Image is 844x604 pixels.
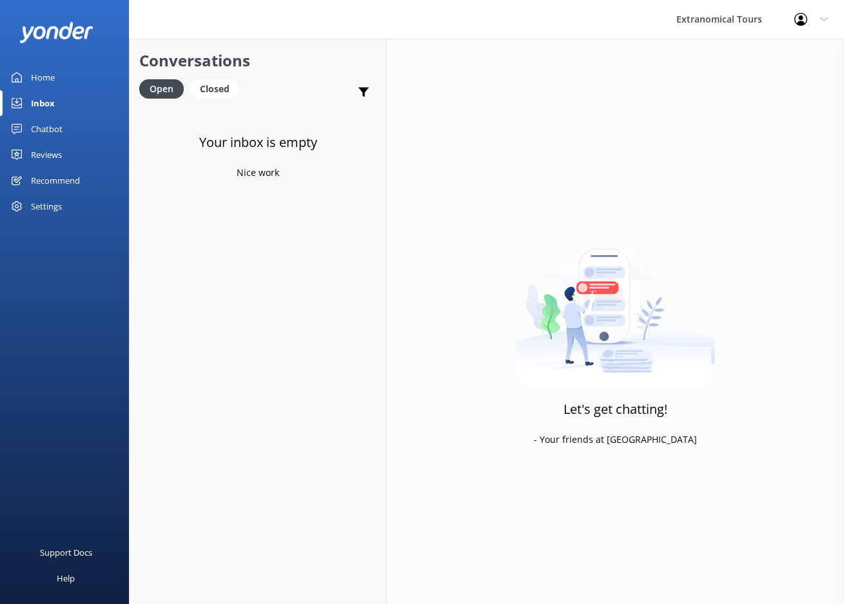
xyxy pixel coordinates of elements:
div: Open [139,79,184,99]
p: - Your friends at [GEOGRAPHIC_DATA] [534,433,697,447]
h3: Let's get chatting! [564,399,667,420]
div: Settings [31,193,62,219]
div: Support Docs [40,540,92,565]
h2: Conversations [139,48,377,73]
p: Nice work [237,166,279,180]
div: Closed [190,79,239,99]
div: Help [57,565,75,591]
a: Closed [190,81,246,95]
img: artwork of a man stealing a conversation from at giant smartphone [516,222,715,383]
div: Recommend [31,168,80,193]
img: yonder-white-logo.png [19,22,93,43]
a: Open [139,81,190,95]
div: Inbox [31,90,55,116]
div: Home [31,64,55,90]
h3: Your inbox is empty [199,132,317,153]
div: Reviews [31,142,62,168]
div: Chatbot [31,116,63,142]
